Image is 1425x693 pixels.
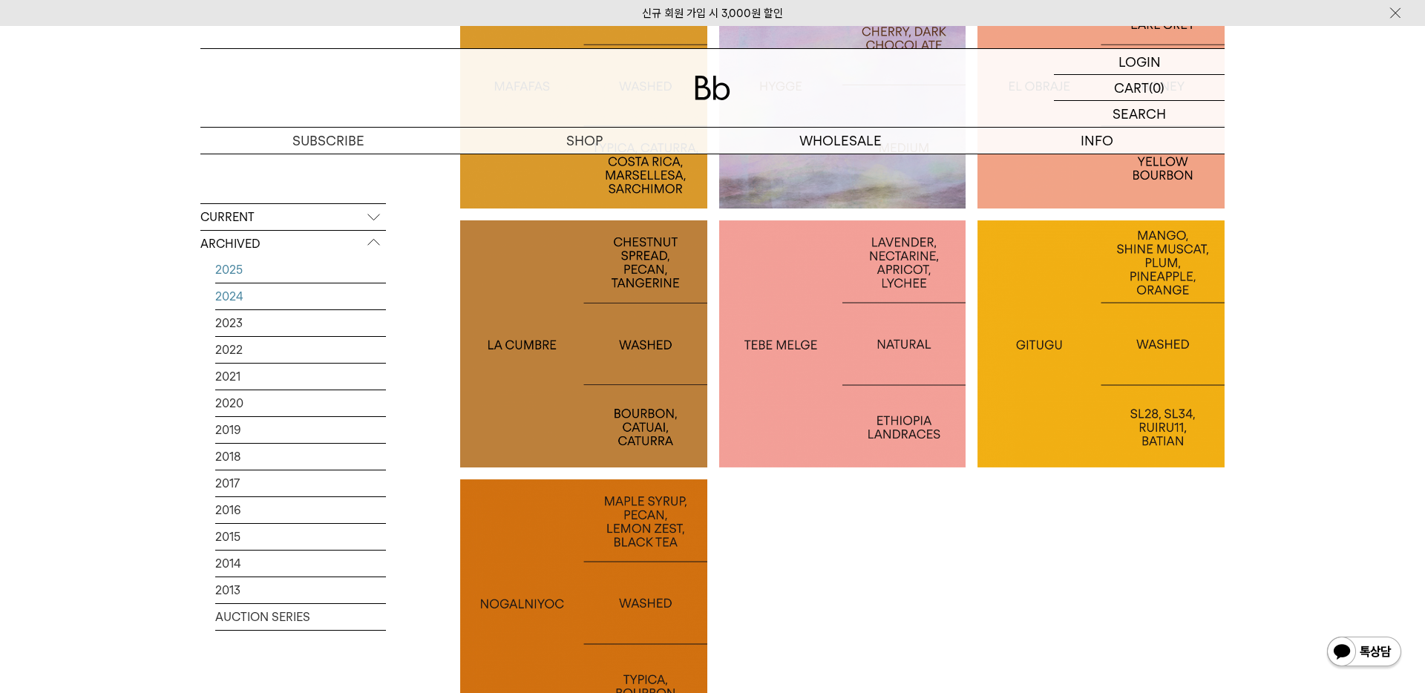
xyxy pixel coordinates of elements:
a: 2021 [215,364,386,390]
p: SEARCH [1113,101,1166,127]
img: 카카오톡 채널 1:1 채팅 버튼 [1326,635,1403,671]
a: 2015 [215,524,386,550]
p: CURRENT [200,204,386,231]
p: CART [1114,75,1149,100]
a: SUBSCRIBE [200,128,456,154]
a: 2019 [215,417,386,443]
p: WHOLESALE [712,128,969,154]
img: 로고 [695,76,730,100]
a: 2016 [215,497,386,523]
a: 2025 [215,257,386,283]
a: 2017 [215,470,386,496]
a: AUCTION SERIES [215,604,386,630]
p: (0) [1149,75,1164,100]
a: SHOP [456,128,712,154]
p: INFO [969,128,1225,154]
a: 2022 [215,337,386,363]
a: 2024 [215,283,386,309]
a: 2018 [215,444,386,470]
a: 케냐 기투구KENYA GITUGU [977,220,1225,467]
p: ARCHIVED [200,231,386,257]
a: 2020 [215,390,386,416]
a: 과테말라 라 쿰브레GUATEMALA LA CUMBRE [460,220,707,467]
a: CART (0) [1054,75,1225,101]
a: LOGIN [1054,49,1225,75]
a: 2014 [215,551,386,577]
a: 2013 [215,577,386,603]
a: 에티오피아 테베 멜게ETHIOPIA TEBE MELGE [719,220,966,467]
p: LOGIN [1118,49,1161,74]
a: 신규 회원 가입 시 3,000원 할인 [642,7,783,20]
a: 2023 [215,310,386,336]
